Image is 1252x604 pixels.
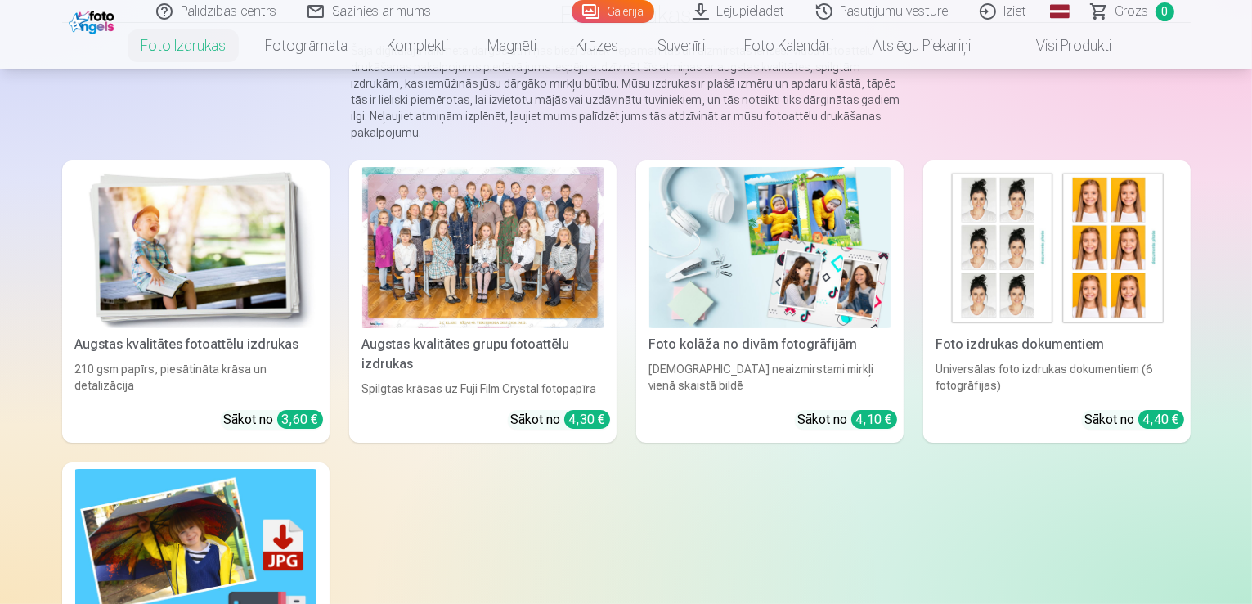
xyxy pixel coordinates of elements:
a: Suvenīri [638,23,725,69]
a: Augstas kvalitātes fotoattēlu izdrukasAugstas kvalitātes fotoattēlu izdrukas210 gsm papīrs, piesā... [62,160,330,443]
div: 3,60 € [277,410,323,429]
div: Spilgtas krāsas uz Fuji Film Crystal fotopapīra [356,381,610,397]
a: Atslēgu piekariņi [853,23,990,69]
img: Foto kolāža no divām fotogrāfijām [649,167,891,328]
div: 4,40 € [1138,410,1184,429]
img: Foto izdrukas dokumentiem [936,167,1178,328]
a: Foto izdrukas dokumentiemFoto izdrukas dokumentiemUniversālas foto izdrukas dokumentiem (6 fotogr... [923,160,1191,443]
div: Foto izdrukas dokumentiem [930,335,1184,354]
p: Šajā digitālajā laikmetā dārgās atmiņas bieži paliek nepamanītas un aizmirstas ierīcēs. Mūsu foto... [352,43,901,141]
div: Sākot no [511,410,610,430]
img: /fa1 [69,7,119,34]
a: Visi produkti [990,23,1131,69]
div: 4,10 € [851,410,897,429]
div: 210 gsm papīrs, piesātināta krāsa un detalizācija [69,361,323,397]
div: [DEMOGRAPHIC_DATA] neaizmirstami mirkļi vienā skaistā bildē [643,361,897,397]
div: Sākot no [224,410,323,430]
a: Magnēti [468,23,556,69]
div: Sākot no [1085,410,1184,430]
div: Sākot no [798,410,897,430]
span: Grozs [1115,2,1149,21]
div: 4,30 € [564,410,610,429]
a: Foto kalendāri [725,23,853,69]
div: Foto kolāža no divām fotogrāfijām [643,335,897,354]
img: Augstas kvalitātes fotoattēlu izdrukas [75,167,316,328]
a: Foto izdrukas [121,23,245,69]
span: 0 [1156,2,1174,21]
a: Komplekti [367,23,468,69]
a: Foto kolāža no divām fotogrāfijāmFoto kolāža no divām fotogrāfijām[DEMOGRAPHIC_DATA] neaizmirstam... [636,160,904,443]
div: Augstas kvalitātes fotoattēlu izdrukas [69,335,323,354]
div: Universālas foto izdrukas dokumentiem (6 fotogrāfijas) [930,361,1184,397]
a: Krūzes [556,23,638,69]
a: Augstas kvalitātes grupu fotoattēlu izdrukasSpilgtas krāsas uz Fuji Film Crystal fotopapīraSākot ... [349,160,617,443]
a: Fotogrāmata [245,23,367,69]
div: Augstas kvalitātes grupu fotoattēlu izdrukas [356,335,610,374]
